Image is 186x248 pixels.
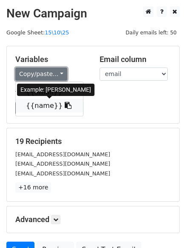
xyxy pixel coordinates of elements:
div: Example: [PERSON_NAME] [17,84,94,96]
small: [EMAIL_ADDRESS][DOMAIN_NAME] [15,170,110,177]
small: [EMAIL_ADDRESS][DOMAIN_NAME] [15,161,110,167]
small: Google Sheet: [6,29,69,36]
h5: Variables [15,55,87,64]
h5: Email column [100,55,171,64]
a: Daily emails left: 50 [123,29,180,36]
a: 15\10\25 [45,29,69,36]
a: {{name}} [16,99,83,113]
iframe: Chat Widget [143,207,186,248]
a: Copy/paste... [15,68,67,81]
h5: Advanced [15,215,171,224]
h5: 19 Recipients [15,137,171,146]
a: {{email}} [16,85,83,99]
a: +16 more [15,182,51,193]
span: Daily emails left: 50 [123,28,180,37]
small: [EMAIL_ADDRESS][DOMAIN_NAME] [15,151,110,158]
h2: New Campaign [6,6,180,21]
